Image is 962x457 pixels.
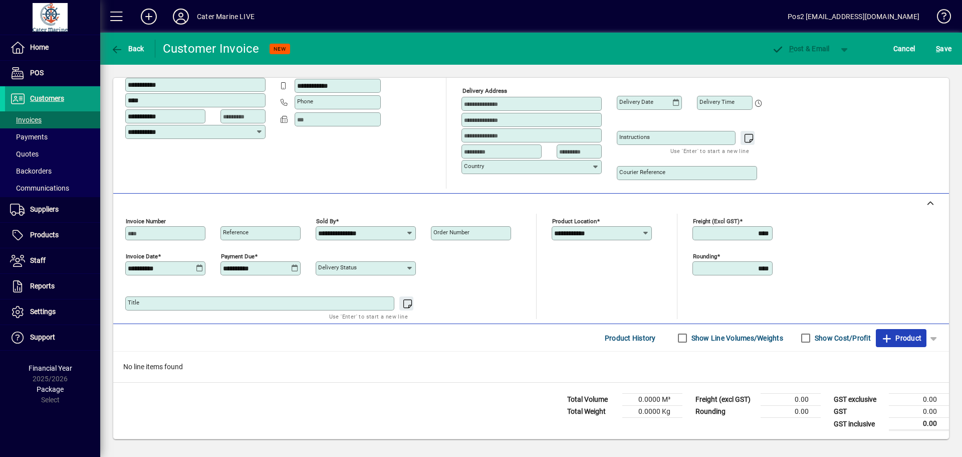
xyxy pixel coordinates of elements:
div: Customer Invoice [163,41,260,57]
button: Back [108,40,147,58]
span: ost & Email [772,45,830,53]
mat-label: Country [464,163,484,170]
span: NEW [274,46,286,52]
span: Customers [30,94,64,102]
span: Home [30,43,49,51]
mat-label: Product location [552,218,597,225]
a: Communications [5,180,100,197]
span: Payments [10,133,48,141]
a: Home [5,35,100,60]
a: Invoices [5,111,100,128]
mat-label: Invoice number [126,218,166,225]
td: Freight (excl GST) [690,394,761,406]
td: 0.00 [889,406,949,418]
span: ave [936,41,951,57]
td: Total Volume [562,394,622,406]
td: Total Weight [562,406,622,418]
a: Knowledge Base [929,2,949,35]
td: 0.0000 Kg [622,406,682,418]
a: Backorders [5,163,100,180]
td: 0.0000 M³ [622,394,682,406]
td: GST [829,406,889,418]
td: 0.00 [761,394,821,406]
mat-label: Reference [223,229,249,236]
label: Show Cost/Profit [813,333,871,343]
mat-label: Delivery date [619,98,653,105]
span: Product History [605,330,656,346]
span: Cancel [893,41,915,57]
div: Pos2 [EMAIL_ADDRESS][DOMAIN_NAME] [788,9,919,25]
mat-hint: Use 'Enter' to start a new line [329,311,408,322]
span: Quotes [10,150,39,158]
mat-label: Payment due [221,253,255,260]
mat-label: Title [128,299,139,306]
td: 0.00 [889,394,949,406]
app-page-header-button: Back [100,40,155,58]
button: Product [876,329,926,347]
a: Settings [5,299,100,325]
div: No line items found [113,352,949,382]
span: S [936,45,940,53]
span: Package [37,385,64,393]
span: Suppliers [30,205,59,213]
a: Payments [5,128,100,145]
span: Communications [10,184,69,192]
button: Profile [165,8,197,26]
a: POS [5,61,100,86]
mat-label: Sold by [316,218,336,225]
span: Products [30,231,59,239]
button: Save [933,40,954,58]
button: Cancel [891,40,918,58]
div: Cater Marine LIVE [197,9,255,25]
label: Show Line Volumes/Weights [689,333,783,343]
mat-hint: Use 'Enter' to start a new line [670,145,749,157]
td: Rounding [690,406,761,418]
span: Support [30,333,55,341]
mat-label: Instructions [619,133,650,140]
mat-label: Phone [297,98,313,105]
mat-label: Invoice date [126,253,158,260]
span: Staff [30,256,46,264]
a: Staff [5,248,100,273]
a: Quotes [5,145,100,163]
span: Reports [30,282,55,290]
mat-label: Courier Reference [619,169,665,176]
mat-label: Freight (excl GST) [693,218,740,225]
span: Invoices [10,116,42,124]
mat-label: Rounding [693,253,717,260]
span: Backorders [10,167,52,175]
td: GST inclusive [829,418,889,430]
a: Reports [5,274,100,299]
a: Support [5,325,100,350]
button: Product History [601,329,660,347]
button: Add [133,8,165,26]
span: Back [111,45,144,53]
span: Product [881,330,921,346]
a: Products [5,223,100,248]
span: POS [30,69,44,77]
mat-label: Delivery time [699,98,735,105]
td: 0.00 [889,418,949,430]
td: 0.00 [761,406,821,418]
mat-label: Order number [433,229,469,236]
mat-label: Delivery status [318,264,357,271]
td: GST exclusive [829,394,889,406]
button: Post & Email [767,40,835,58]
a: Suppliers [5,197,100,222]
span: Financial Year [29,364,72,372]
span: P [789,45,794,53]
span: Settings [30,308,56,316]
